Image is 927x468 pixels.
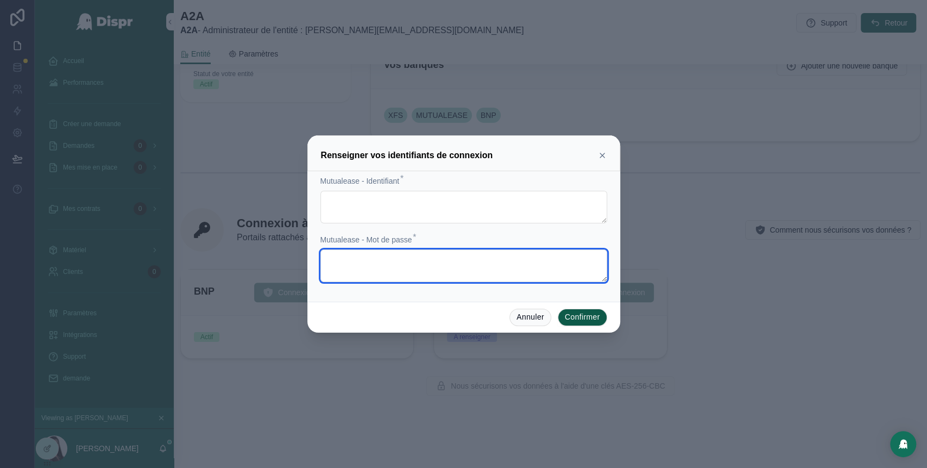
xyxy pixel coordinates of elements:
[321,149,493,162] h3: Renseigner vos identifiants de connexion
[558,309,607,326] button: Confirmer
[509,309,551,326] button: Annuler
[320,177,400,185] span: Mutualease - Identifiant
[320,235,412,244] span: Mutualease - Mot de passe
[890,431,916,457] div: Open Intercom Messenger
